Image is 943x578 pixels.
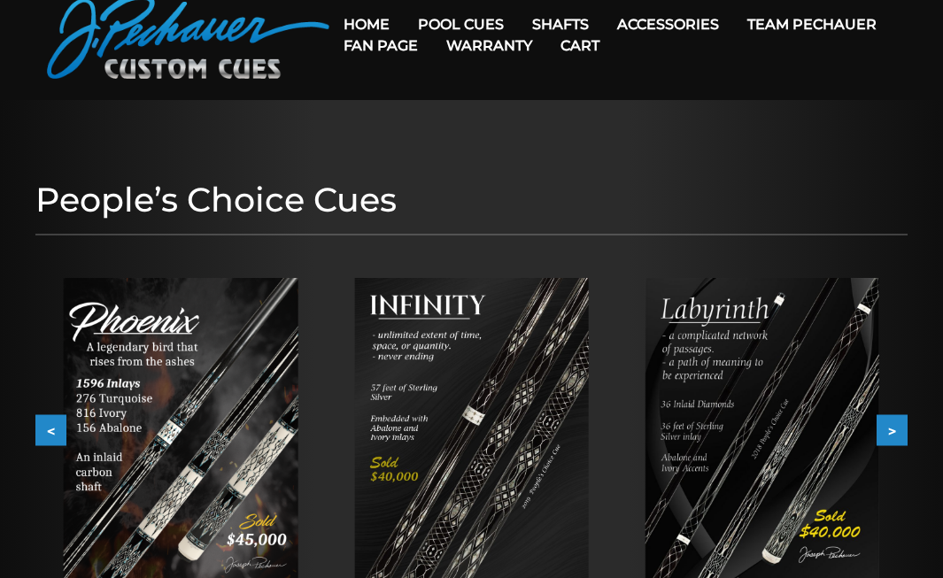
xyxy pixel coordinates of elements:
a: Pool Cues [404,2,518,47]
a: Cart [546,23,614,68]
button: > [877,414,908,445]
button: < [35,414,66,445]
a: Shafts [518,2,603,47]
a: Home [329,2,404,47]
h1: People’s Choice Cues [35,180,908,220]
a: Accessories [603,2,733,47]
a: Fan Page [329,23,432,68]
div: Carousel Navigation [35,414,908,445]
a: Team Pechauer [733,2,891,47]
a: Warranty [432,23,546,68]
